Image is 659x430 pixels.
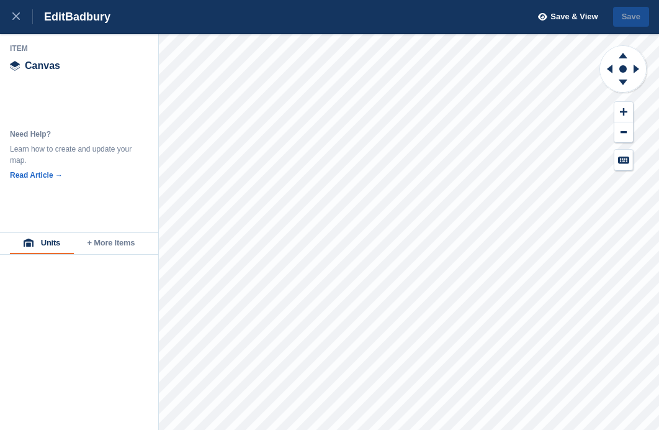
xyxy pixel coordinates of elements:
[531,7,598,27] button: Save & View
[10,61,20,71] img: canvas-icn.9d1aba5b.svg
[25,61,60,71] span: Canvas
[10,144,134,166] div: Learn how to create and update your map.
[10,129,134,140] div: Need Help?
[33,9,110,24] div: Edit Badbury
[74,233,148,254] button: + More Items
[613,7,649,27] button: Save
[10,43,149,53] div: Item
[10,233,74,254] button: Units
[614,150,633,170] button: Keyboard Shortcuts
[614,122,633,143] button: Zoom Out
[550,11,598,23] span: Save & View
[10,171,63,180] a: Read Article →
[614,102,633,122] button: Zoom In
